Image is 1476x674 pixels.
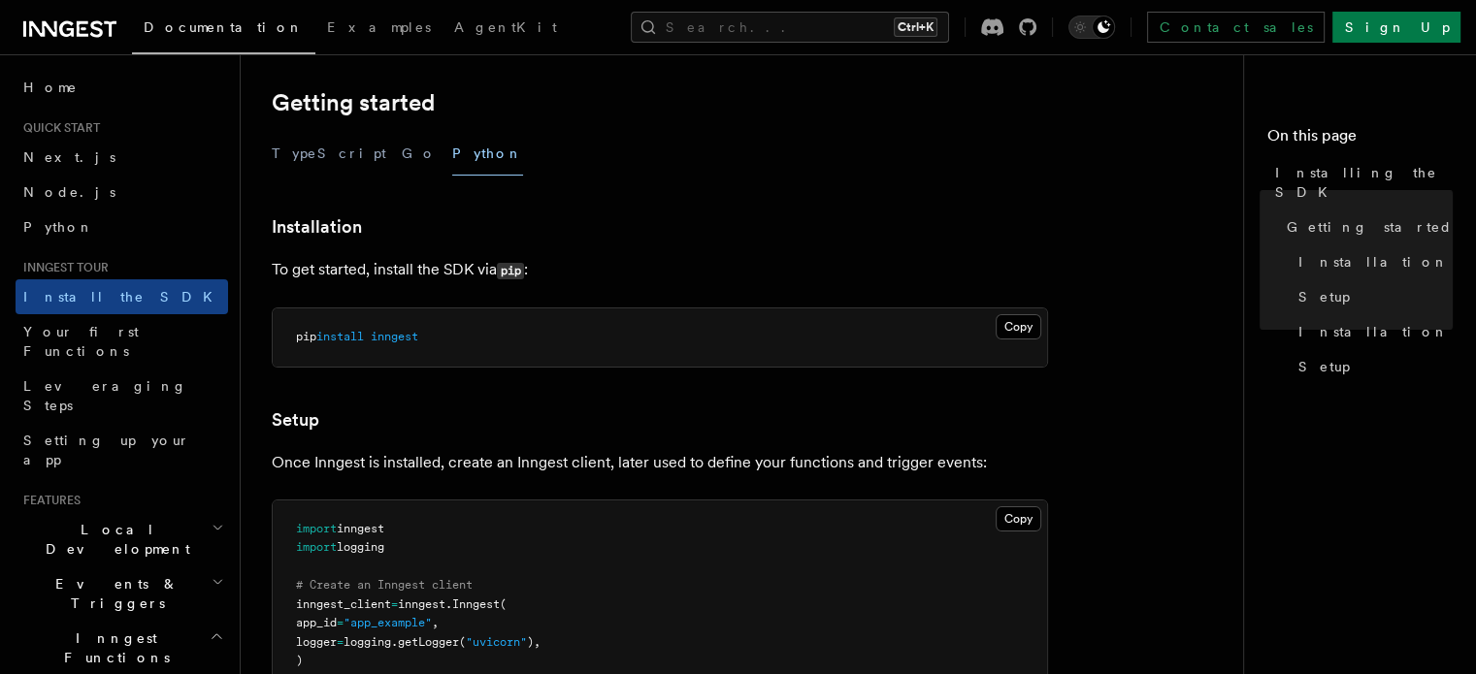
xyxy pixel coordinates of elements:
[296,578,473,592] span: # Create an Inngest client
[1267,155,1453,209] a: Installing the SDK
[296,654,303,667] span: )
[16,209,228,244] a: Python
[23,78,78,97] span: Home
[296,522,337,535] span: import
[296,330,316,343] span: pip
[16,260,109,275] span: Inngest tour
[1291,244,1453,279] a: Installation
[272,213,362,241] a: Installation
[132,6,315,54] a: Documentation
[327,19,431,35] span: Examples
[272,89,435,116] a: Getting started
[1298,252,1449,272] span: Installation
[452,132,523,176] button: Python
[1287,217,1453,237] span: Getting started
[16,140,228,175] a: Next.js
[432,616,439,629] span: ,
[315,6,443,52] a: Examples
[996,506,1041,531] button: Copy
[1332,12,1460,43] a: Sign Up
[527,635,541,649] span: ),
[16,369,228,423] a: Leveraging Steps
[23,149,115,165] span: Next.js
[272,406,319,433] a: Setup
[443,6,569,52] a: AgentKit
[144,19,304,35] span: Documentation
[16,493,81,508] span: Features
[452,597,500,611] span: Inngest
[16,423,228,477] a: Setting up your app
[500,597,507,611] span: (
[996,314,1041,339] button: Copy
[23,219,94,235] span: Python
[445,597,452,611] span: .
[1279,209,1453,244] a: Getting started
[16,279,228,314] a: Install the SDK
[337,616,344,629] span: =
[1147,12,1325,43] a: Contact sales
[1275,163,1453,202] span: Installing the SDK
[296,597,391,611] span: inngest_client
[272,132,386,176] button: TypeScript
[1298,287,1350,306] span: Setup
[894,17,937,37] kbd: Ctrl+K
[16,566,228,621] button: Events & Triggers
[459,635,466,649] span: (
[391,597,398,611] span: =
[23,184,115,200] span: Node.js
[337,635,344,649] span: =
[16,520,212,559] span: Local Development
[1267,124,1453,155] h4: On this page
[296,540,337,554] span: import
[1291,349,1453,384] a: Setup
[497,263,524,279] code: pip
[23,324,139,359] span: Your first Functions
[16,175,228,209] a: Node.js
[296,616,337,629] span: app_id
[16,574,212,613] span: Events & Triggers
[1068,16,1115,39] button: Toggle dark mode
[398,635,459,649] span: getLogger
[16,70,228,105] a: Home
[1298,322,1449,341] span: Installation
[23,378,187,413] span: Leveraging Steps
[1291,279,1453,314] a: Setup
[337,522,384,535] span: inngest
[23,289,224,305] span: Install the SDK
[371,330,418,343] span: inngest
[316,330,364,343] span: install
[402,132,437,176] button: Go
[631,12,949,43] button: Search...Ctrl+K
[344,635,398,649] span: logging.
[466,635,527,649] span: "uvicorn"
[16,120,100,136] span: Quick start
[16,628,210,667] span: Inngest Functions
[23,433,190,467] span: Setting up your app
[398,597,445,611] span: inngest
[16,314,228,369] a: Your first Functions
[16,512,228,566] button: Local Development
[272,256,1048,284] p: To get started, install the SDK via :
[296,635,337,649] span: logger
[344,616,432,629] span: "app_example"
[1298,357,1350,376] span: Setup
[272,449,1048,476] p: Once Inngest is installed, create an Inngest client, later used to define your functions and trig...
[1291,314,1453,349] a: Installation
[454,19,557,35] span: AgentKit
[337,540,384,554] span: logging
